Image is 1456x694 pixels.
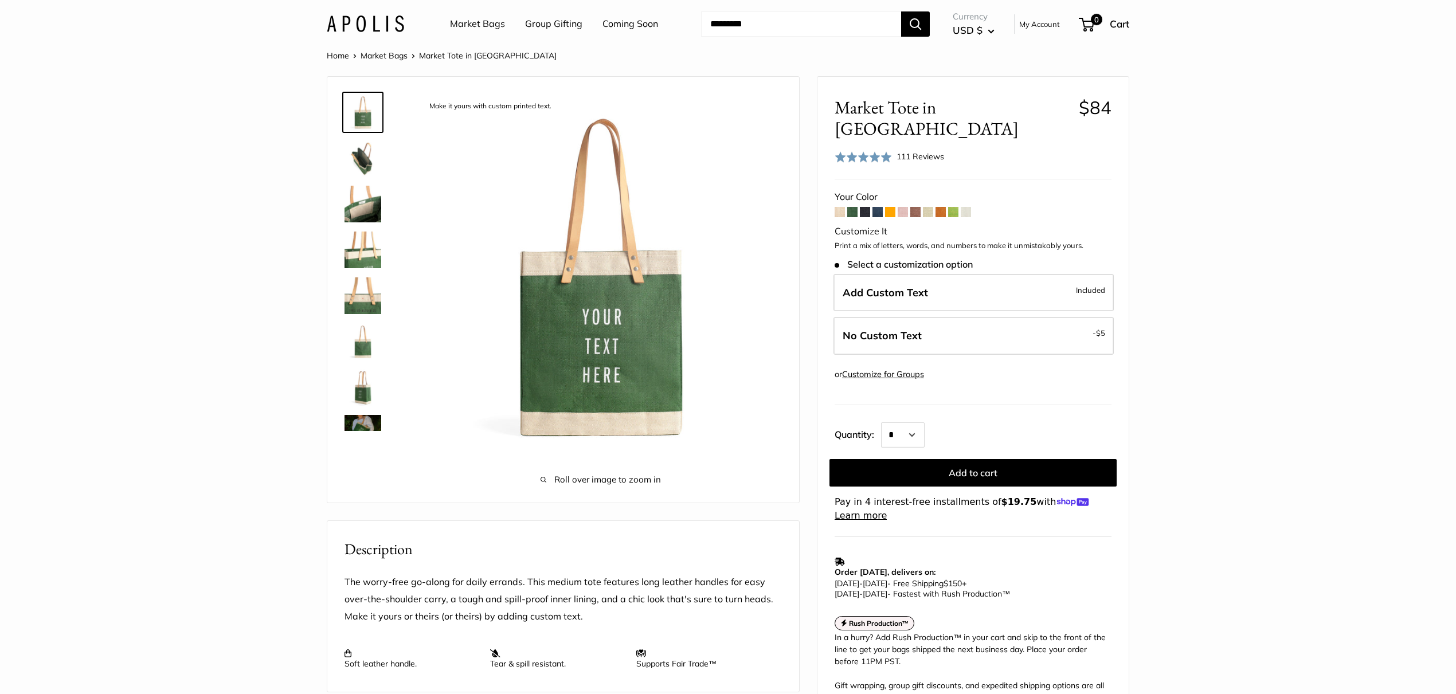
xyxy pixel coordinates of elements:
label: Leave Blank [833,317,1114,355]
a: description_Make it yours with custom printed text. [342,92,383,133]
img: description_Seal of authenticity printed on the backside of every bag. [345,323,381,360]
button: Search [901,11,930,37]
a: Home [327,50,349,61]
span: $84 [1079,96,1111,119]
img: Apolis [327,15,404,32]
span: Select a customization option [835,259,973,270]
span: 0 [1091,14,1102,25]
img: Market Tote in Field Green [345,415,381,452]
p: Tear & spill resistant. [490,648,624,669]
span: - Fastest with Rush Production™ [835,589,1010,599]
span: [DATE] [863,578,887,589]
span: USD $ [953,24,983,36]
a: Market Bags [450,15,505,33]
img: description_Inner pocket good for daily drivers. [345,186,381,222]
label: Quantity: [835,419,881,448]
button: USD $ [953,21,995,40]
span: [DATE] [835,578,859,589]
img: Market Tote in Field Green [345,369,381,406]
strong: Order [DATE], delivers on: [835,567,936,577]
a: Market Tote in Field Green [342,367,383,408]
span: Cart [1110,18,1129,30]
a: description_Spacious inner area with room for everything. Plus water-resistant lining. [342,138,383,179]
img: description_Make it yours with custom printed text. [345,94,381,131]
div: Customize It [835,223,1111,240]
p: Supports Fair Trade™ [636,648,770,669]
img: description_Make it yours with custom printed text. [419,94,782,457]
span: $150 [944,578,962,589]
a: 0 Cart [1080,15,1129,33]
input: Search... [701,11,901,37]
span: [DATE] [835,589,859,599]
img: Market Tote in Field Green [345,277,381,314]
div: Make it yours with custom printed text. [424,99,557,114]
img: description_Spacious inner area with room for everything. Plus water-resistant lining. [345,140,381,177]
a: Customize for Groups [842,369,924,379]
a: Coming Soon [602,15,658,33]
h2: Description [345,538,782,560]
span: [DATE] [863,589,887,599]
span: Add Custom Text [843,286,928,299]
label: Add Custom Text [833,274,1114,312]
p: - Free Shipping + [835,578,1106,599]
span: Included [1076,283,1105,297]
div: or [835,367,924,382]
span: Market Tote in [GEOGRAPHIC_DATA] [835,97,1070,139]
img: description_Take it anywhere with easy-grip handles. [345,232,381,268]
span: Currency [953,9,995,25]
span: $5 [1096,328,1105,338]
span: Market Tote in [GEOGRAPHIC_DATA] [419,50,557,61]
strong: Rush Production™ [849,619,909,628]
p: The worry-free go-along for daily errands. This medium tote features long leather handles for eas... [345,574,782,625]
span: 111 Reviews [897,151,944,162]
p: Soft leather handle. [345,648,479,669]
span: - [1093,326,1105,340]
nav: Breadcrumb [327,48,557,63]
span: Roll over image to zoom in [419,472,782,488]
a: description_Inner pocket good for daily drivers. [342,183,383,225]
a: description_Seal of authenticity printed on the backside of every bag. [342,321,383,362]
a: Group Gifting [525,15,582,33]
a: Market Bags [361,50,408,61]
a: Market Tote in Field Green [342,275,383,316]
a: Market Tote in Field Green [342,413,383,454]
div: Your Color [835,189,1111,206]
button: Add to cart [829,459,1117,487]
p: Print a mix of letters, words, and numbers to make it unmistakably yours. [835,240,1111,252]
a: description_Take it anywhere with easy-grip handles. [342,229,383,270]
span: No Custom Text [843,329,922,342]
a: My Account [1019,17,1060,31]
span: - [859,589,863,599]
span: - [859,578,863,589]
